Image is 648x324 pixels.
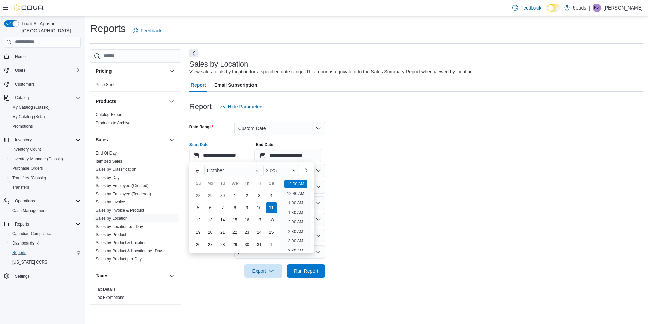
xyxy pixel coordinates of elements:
[96,183,149,188] a: Sales by Employee (Created)
[96,224,143,229] a: Sales by Location per Day
[90,80,181,91] div: Pricing
[9,145,81,154] span: Inventory Count
[242,190,252,201] div: day-2
[96,121,130,125] a: Products to Archive
[168,272,176,280] button: Taxes
[7,145,83,154] button: Inventory Count
[96,167,136,172] a: Sales by Classification
[285,247,306,255] li: 3:30 AM
[266,202,277,213] div: day-11
[217,178,228,189] div: Tu
[96,295,124,300] a: Tax Exemptions
[4,49,81,299] nav: Complex example
[256,149,321,162] input: Press the down key to open a popover containing a calendar.
[266,239,277,250] div: day-1
[9,230,81,238] span: Canadian Compliance
[96,295,124,300] span: Tax Exemptions
[266,215,277,226] div: day-18
[205,190,216,201] div: day-29
[266,190,277,201] div: day-4
[205,178,216,189] div: Mo
[96,68,166,74] button: Pricing
[589,4,590,12] p: |
[217,227,228,238] div: day-21
[12,94,32,102] button: Catalog
[12,208,46,213] span: Cash Management
[266,168,277,173] span: 2025
[96,159,122,164] a: Itemized Sales
[12,175,46,181] span: Transfers (Classic)
[7,103,83,112] button: My Catalog (Classic)
[96,151,117,156] a: End Of Day
[12,259,47,265] span: [US_STATE] CCRS
[192,190,278,251] div: October, 2025
[9,122,36,130] a: Promotions
[9,122,81,130] span: Promotions
[12,147,41,152] span: Inventory Count
[193,190,204,201] div: day-28
[229,190,240,201] div: day-1
[285,218,306,226] li: 2:00 AM
[96,287,116,292] span: Tax Details
[96,232,126,237] span: Sales by Product
[242,202,252,213] div: day-9
[248,264,278,278] span: Export
[96,249,162,253] a: Sales by Product & Location per Day
[9,113,81,121] span: My Catalog (Beta)
[266,227,277,238] div: day-25
[96,175,120,180] span: Sales by Day
[193,178,204,189] div: Su
[7,183,83,192] button: Transfers
[96,208,144,213] span: Sales by Invoice & Product
[96,272,166,279] button: Taxes
[229,227,240,238] div: day-22
[168,67,176,75] button: Pricing
[217,190,228,201] div: day-30
[9,164,46,173] a: Purchase Orders
[244,264,282,278] button: Export
[12,52,81,61] span: Home
[189,60,248,68] h3: Sales by Location
[12,220,81,228] span: Reports
[1,271,83,281] button: Settings
[285,199,306,207] li: 1:00 AM
[192,165,203,176] button: Previous Month
[9,258,50,266] a: [US_STATE] CCRS
[214,78,257,92] span: Email Subscription
[96,224,143,229] span: Sales by Location per Day
[12,136,34,144] button: Inventory
[12,220,32,228] button: Reports
[9,249,29,257] a: Reports
[12,197,81,205] span: Operations
[254,215,265,226] div: day-17
[285,228,306,236] li: 2:30 AM
[300,165,311,176] button: Next month
[205,202,216,213] div: day-6
[242,239,252,250] div: day-30
[205,215,216,226] div: day-13
[266,178,277,189] div: Sa
[7,206,83,215] button: Cash Management
[90,111,181,130] div: Products
[205,239,216,250] div: day-27
[9,164,81,173] span: Purchase Orders
[189,68,474,75] div: View sales totals by location for a specified date range. This report is equivalent to the Sales ...
[189,124,214,130] label: Date Range
[12,156,63,162] span: Inventory Manager (Classic)
[9,183,81,192] span: Transfers
[9,103,81,111] span: My Catalog (Classic)
[229,202,240,213] div: day-8
[15,274,29,279] span: Settings
[7,122,83,131] button: Promotions
[256,142,274,147] label: End Date
[1,93,83,103] button: Catalog
[96,192,151,196] a: Sales by Employee (Tendered)
[280,179,311,251] ul: Time
[7,229,83,238] button: Canadian Compliance
[12,231,52,236] span: Canadian Compliance
[96,82,117,87] span: Price Sheet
